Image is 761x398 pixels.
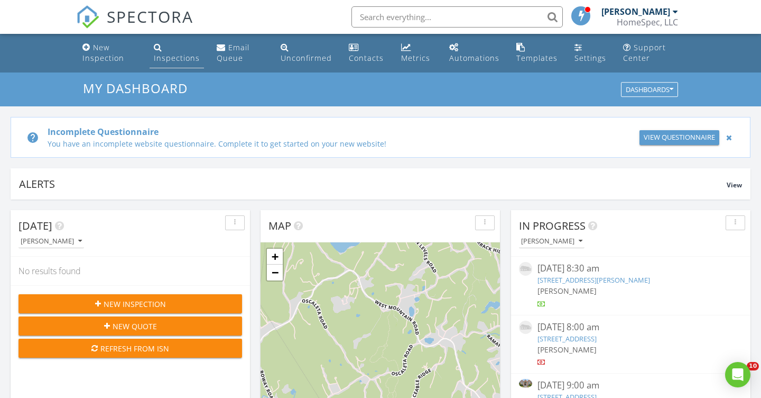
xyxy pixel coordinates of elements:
span: My Dashboard [83,79,188,97]
a: Settings [570,38,610,68]
a: [DATE] 8:30 am [STREET_ADDRESS][PERSON_NAME] [PERSON_NAME] [519,262,743,309]
div: [DATE] 8:00 am [537,321,724,334]
a: Automations (Basic) [445,38,504,68]
span: New Quote [113,321,157,332]
a: View Questionnaire [639,130,719,145]
a: Support Center [619,38,683,68]
div: Automations [449,53,499,63]
div: Incomplete Questionnaire [48,125,620,138]
div: Unconfirmed [281,53,332,63]
a: Contacts [345,38,389,68]
img: 9355940%2Fcover_photos%2FnQUtDFkJrtTlNLD5AJko%2Fsmall.jpeg [519,379,532,388]
div: [DATE] 9:00 am [537,379,724,392]
div: Alerts [19,177,727,191]
div: Support Center [623,42,666,63]
button: [PERSON_NAME] [18,234,84,249]
span: [PERSON_NAME] [537,345,597,355]
div: [DATE] 8:30 am [537,262,724,275]
span: New Inspection [104,298,166,310]
div: Dashboards [626,86,673,94]
div: You have an incomplete website questionnaire. Complete it to get started on your new website! [48,138,620,149]
a: Templates [512,38,562,68]
button: [PERSON_NAME] [519,234,584,249]
a: Inspections [150,38,204,68]
a: New Inspection [78,38,141,68]
div: View Questionnaire [644,132,715,143]
span: [DATE] [18,219,52,233]
i: help [26,131,39,144]
span: View [727,180,742,189]
div: Contacts [349,53,384,63]
button: Refresh from ISN [18,339,242,358]
div: Refresh from ISN [27,343,234,354]
img: house-placeholder-square-ca63347ab8c70e15b013bc22427d3df0f7f082c62ce06d78aee8ec4e70df452f.jpg [519,262,532,275]
span: In Progress [519,219,586,233]
a: SPECTORA [76,14,193,37]
div: Email Queue [217,42,249,63]
div: Templates [516,53,558,63]
a: Metrics [397,38,437,68]
a: [STREET_ADDRESS] [537,334,597,343]
div: New Inspection [82,42,124,63]
div: [PERSON_NAME] [521,238,582,245]
a: [STREET_ADDRESS][PERSON_NAME] [537,275,650,285]
a: Zoom out [267,265,283,281]
span: SPECTORA [107,5,193,28]
div: Open Intercom Messenger [725,362,750,387]
a: Zoom in [267,249,283,265]
a: Unconfirmed [276,38,336,68]
a: Email Queue [212,38,268,68]
div: HomeSpec, LLC [617,17,678,28]
button: New Quote [18,316,242,336]
span: 10 [747,362,759,370]
div: Inspections [154,53,200,63]
img: house-placeholder-square-ca63347ab8c70e15b013bc22427d3df0f7f082c62ce06d78aee8ec4e70df452f.jpg [519,321,532,334]
div: [PERSON_NAME] [601,6,670,17]
div: [PERSON_NAME] [21,238,82,245]
div: Metrics [401,53,430,63]
button: New Inspection [18,294,242,313]
a: [DATE] 8:00 am [STREET_ADDRESS] [PERSON_NAME] [519,321,743,368]
img: The Best Home Inspection Software - Spectora [76,5,99,29]
button: Dashboards [621,83,678,97]
div: Settings [574,53,606,63]
span: [PERSON_NAME] [537,286,597,296]
span: Map [268,219,291,233]
div: No results found [11,257,250,285]
input: Search everything... [351,6,563,28]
